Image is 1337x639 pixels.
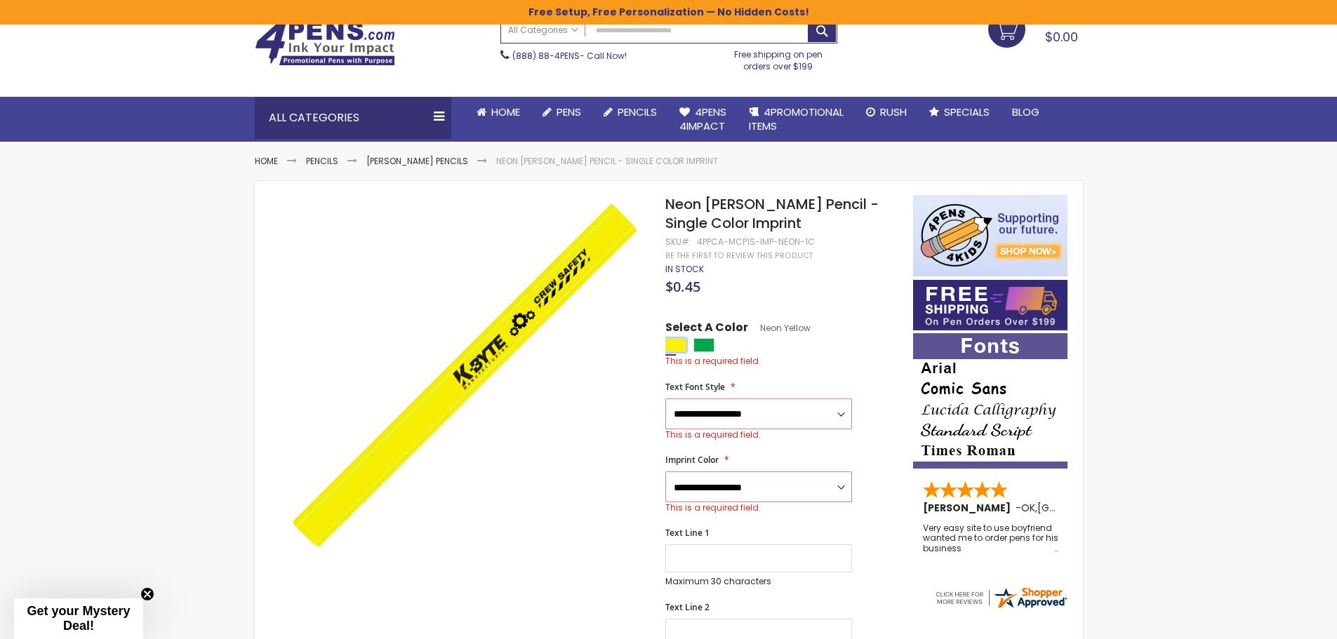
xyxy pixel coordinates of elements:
[14,598,143,639] div: Get your Mystery Deal!Close teaser
[1021,501,1035,515] span: OK
[665,576,852,587] p: Maximum 30 characters
[1012,105,1039,119] span: Blog
[944,105,990,119] span: Specials
[255,21,395,66] img: 4Pens Custom Pens and Promotional Products
[913,195,1067,276] img: 4pens 4 kids
[140,587,154,601] button: Close teaser
[1037,501,1140,515] span: [GEOGRAPHIC_DATA]
[923,523,1059,553] div: Very easy site to use boyfriend wanted me to order pens for his business
[665,277,700,296] span: $0.45
[665,194,879,233] span: Neon [PERSON_NAME] Pencil - Single Color Imprint
[665,356,898,367] div: This is a required field.
[665,429,852,440] div: This is a required field.
[665,338,686,352] div: Neon Yellow
[255,155,278,167] a: Home
[855,97,918,128] a: Rush
[496,156,718,167] li: Neon [PERSON_NAME] Pencil - Single Color Imprint
[665,454,719,466] span: Imprint Color
[665,320,748,339] span: Select A Color
[679,105,726,133] span: 4Pens 4impact
[748,322,811,334] span: Neon Yellow
[465,97,531,128] a: Home
[283,194,647,558] img: neon-yellow-the-carpenter-pencil_1.jpg
[557,105,581,119] span: Pens
[665,502,852,513] div: This is a required field.
[618,105,657,119] span: Pencils
[697,236,815,248] div: 4PPCA-MCP1S-IMP-NEON-1C
[665,263,704,275] span: In stock
[255,97,451,139] div: All Categories
[491,105,520,119] span: Home
[512,50,580,62] a: (888) 88-4PENS
[508,25,578,36] span: All Categories
[880,105,907,119] span: Rush
[366,155,468,167] a: [PERSON_NAME] Pencils
[665,250,813,261] a: Be the first to review this product
[592,97,668,128] a: Pencils
[923,501,1016,515] span: [PERSON_NAME]
[719,43,837,72] div: Free shipping on pen orders over $199
[749,105,844,133] span: 4PROMOTIONAL ITEMS
[1016,501,1140,515] span: - ,
[306,155,338,167] a: Pencils
[512,50,627,62] span: - Call Now!
[665,601,710,613] span: Text Line 2
[665,236,691,248] strong: SKU
[738,97,855,142] a: 4PROMOTIONALITEMS
[501,18,585,41] a: All Categories
[988,11,1083,46] a: $0.00 0
[913,280,1067,330] img: Free shipping on orders over $199
[933,601,1068,613] a: 4pens.com certificate URL
[665,381,725,393] span: Text Font Style
[668,97,738,142] a: 4Pens4impact
[913,333,1067,469] img: font-personalization-examples
[933,585,1068,610] img: 4pens.com widget logo
[665,527,710,539] span: Text Line 1
[27,604,130,633] span: Get your Mystery Deal!
[1045,28,1078,46] span: $0.00
[531,97,592,128] a: Pens
[1001,97,1051,128] a: Blog
[918,97,1001,128] a: Specials
[693,338,714,352] div: Neon Green
[665,264,704,275] div: Availability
